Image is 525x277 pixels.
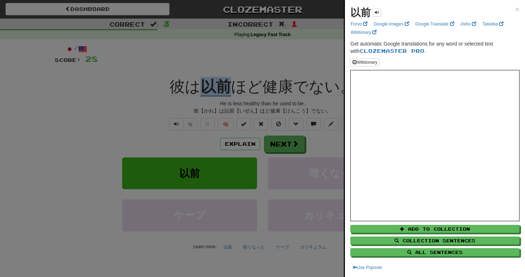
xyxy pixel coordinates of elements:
[458,20,478,28] a: Jisho
[350,225,520,233] button: Add to Collection
[480,20,506,28] a: Tatoeba
[515,5,520,13] button: Close
[350,40,520,55] p: Get automatic Google translations for any word or selected text with .
[372,20,411,28] a: Google Images
[350,248,520,256] button: All Sentences
[359,48,424,54] a: Clozemaster Pro
[350,58,380,66] button: Wiktionary
[350,264,384,272] button: Use Popover
[350,7,371,18] strong: 以前
[515,5,520,13] span: ×
[349,28,379,36] a: Wiktionary
[350,237,520,245] button: Collection Sentences
[413,20,456,28] a: Google Translate
[349,20,370,28] a: Forvo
